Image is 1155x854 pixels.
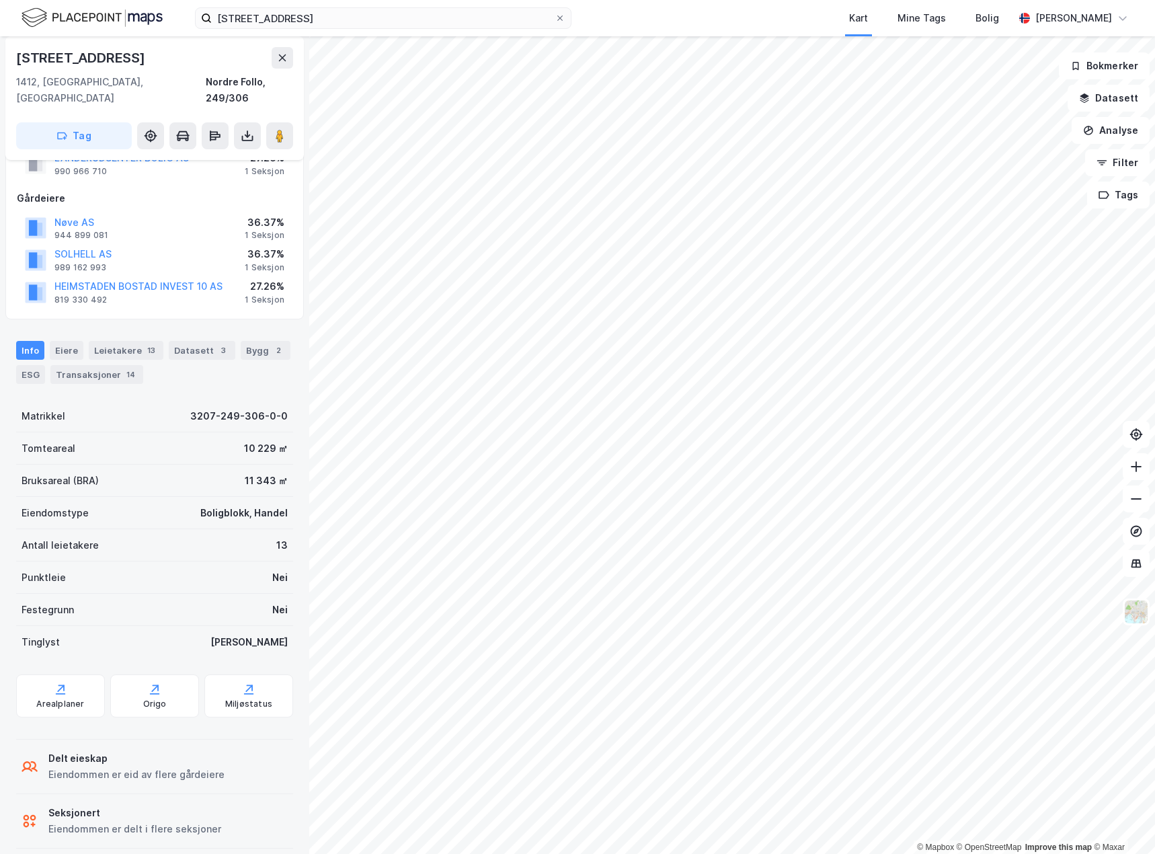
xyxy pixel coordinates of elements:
[190,408,288,424] div: 3207-249-306-0-0
[145,344,158,357] div: 13
[54,295,107,305] div: 819 330 492
[200,505,288,521] div: Boligblokk, Handel
[16,74,206,106] div: 1412, [GEOGRAPHIC_DATA], [GEOGRAPHIC_DATA]
[212,8,555,28] input: Søk på adresse, matrikkel, gårdeiere, leietakere eller personer
[48,805,221,821] div: Seksjonert
[22,6,163,30] img: logo.f888ab2527a4732fd821a326f86c7f29.svg
[36,699,84,709] div: Arealplaner
[143,699,167,709] div: Origo
[54,166,107,177] div: 990 966 710
[272,344,285,357] div: 2
[17,190,292,206] div: Gårdeiere
[22,570,66,586] div: Punktleie
[245,473,288,489] div: 11 343 ㎡
[1087,182,1150,208] button: Tags
[245,246,284,262] div: 36.37%
[1059,52,1150,79] button: Bokmerker
[54,230,108,241] div: 944 899 081
[957,843,1022,852] a: OpenStreetMap
[1088,789,1155,854] iframe: Chat Widget
[206,74,293,106] div: Nordre Follo, 249/306
[849,10,868,26] div: Kart
[16,122,132,149] button: Tag
[124,368,138,381] div: 14
[245,230,284,241] div: 1 Seksjon
[917,843,954,852] a: Mapbox
[1025,843,1092,852] a: Improve this map
[48,821,221,837] div: Eiendommen er delt i flere seksjoner
[245,278,284,295] div: 27.26%
[244,440,288,457] div: 10 229 ㎡
[54,262,106,273] div: 989 162 993
[898,10,946,26] div: Mine Tags
[1123,599,1149,625] img: Z
[22,537,99,553] div: Antall leietakere
[245,262,284,273] div: 1 Seksjon
[16,47,148,69] div: [STREET_ADDRESS]
[22,473,99,489] div: Bruksareal (BRA)
[48,767,225,783] div: Eiendommen er eid av flere gårdeiere
[245,295,284,305] div: 1 Seksjon
[22,408,65,424] div: Matrikkel
[1068,85,1150,112] button: Datasett
[16,365,45,384] div: ESG
[276,537,288,553] div: 13
[22,505,89,521] div: Eiendomstype
[50,365,143,384] div: Transaksjoner
[16,341,44,360] div: Info
[225,699,272,709] div: Miljøstatus
[216,344,230,357] div: 3
[975,10,999,26] div: Bolig
[272,602,288,618] div: Nei
[245,215,284,231] div: 36.37%
[210,634,288,650] div: [PERSON_NAME]
[272,570,288,586] div: Nei
[1035,10,1112,26] div: [PERSON_NAME]
[48,750,225,767] div: Delt eieskap
[1085,149,1150,176] button: Filter
[245,166,284,177] div: 1 Seksjon
[22,602,74,618] div: Festegrunn
[50,341,83,360] div: Eiere
[1072,117,1150,144] button: Analyse
[22,634,60,650] div: Tinglyst
[89,341,163,360] div: Leietakere
[241,341,290,360] div: Bygg
[1088,789,1155,854] div: Kontrollprogram for chat
[22,440,75,457] div: Tomteareal
[169,341,235,360] div: Datasett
